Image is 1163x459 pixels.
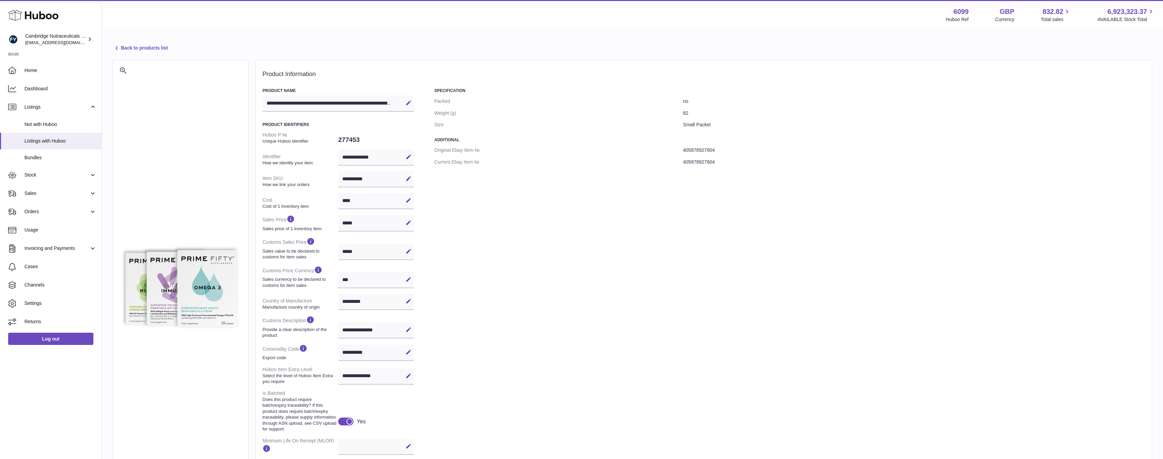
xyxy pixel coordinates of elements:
[683,95,1145,107] dd: no
[24,138,96,144] span: Listings with Huboo
[262,248,337,260] strong: Sales value to be declared to customs for item sales
[24,318,96,325] span: Returns
[113,44,168,52] a: Back to products list
[24,208,89,215] span: Orders
[24,121,96,128] span: Not with Huboo
[434,144,683,156] dt: Original Ebay Item №
[1000,7,1014,16] strong: GBP
[357,418,366,425] div: Yes
[25,40,100,45] span: [EMAIL_ADDRESS][DOMAIN_NAME]
[262,263,338,291] dt: Customs Price Currency
[434,107,683,119] dt: Weight (g)
[434,156,683,168] dt: Current Ebay Item №
[683,144,1145,156] dd: 405878927904
[262,160,337,166] strong: How we identify your item
[24,245,89,252] span: Invoicing and Payments
[262,313,338,341] dt: Customs Description
[262,129,338,147] dt: Huboo P №
[24,282,96,288] span: Channels
[262,138,337,144] strong: Unique Huboo identifier
[262,226,337,232] strong: Sales price of 1 inventory item
[262,212,338,234] dt: Sales Price
[24,263,96,270] span: Cases
[262,397,337,432] strong: Does this product require batch/expiry traceability? If this product does require batch/expiry tr...
[8,333,93,345] a: Log out
[1097,16,1155,23] span: AVAILABLE Stock Total
[434,137,1145,143] h3: Additional
[1041,7,1071,23] a: 832.82 Total sales
[24,190,89,197] span: Sales
[434,88,1145,93] h3: Specification
[25,33,86,46] div: Cambridge Nutraceuticals Ltd
[262,182,337,188] strong: How we link your orders
[262,88,414,93] h3: Product Name
[24,86,96,92] span: Dashboard
[683,119,1145,131] dd: Small Packet
[338,133,414,147] dd: 277453
[24,172,89,178] span: Stock
[262,71,1145,78] h2: Product Information
[262,341,338,364] dt: Commodity Code
[262,295,338,313] dt: Country of Manufacture
[946,16,969,23] div: Huboo Ref
[24,300,96,307] span: Settings
[262,327,337,338] strong: Provide a clear description of the product
[1041,16,1071,23] span: Total sales
[995,16,1015,23] div: Currency
[1042,7,1063,16] span: 832.82
[24,67,96,74] span: Home
[24,227,96,233] span: Usage
[262,151,338,168] dt: Identifier
[1107,7,1147,16] span: 6,923,323.37
[434,95,683,107] dt: Packed
[262,355,337,361] strong: Export code
[262,234,338,262] dt: Customs Sales Price
[683,156,1145,168] dd: 405878927904
[262,304,337,310] strong: Manufacture country of origin
[683,107,1145,119] dd: 82
[262,387,338,435] dt: Is Batched
[262,373,337,385] strong: Select the level of Huboo Item Extra you require
[262,435,338,458] dt: Minimum Life On Receipt (MLOR)
[262,194,338,212] dt: Cost
[953,7,969,16] strong: 6099
[120,226,241,348] img: $_57.JPG
[1097,7,1155,23] a: 6,923,323.37 AVAILABLE Stock Total
[262,276,337,288] strong: Sales currency to be declared to customs for item sales
[262,364,338,387] dt: Huboo Item Extra Level
[24,154,96,161] span: Bundles
[262,172,338,190] dt: Item SKU
[262,203,337,209] strong: Cost of 1 inventory item
[24,104,89,110] span: Listings
[434,119,683,131] dt: Size
[262,122,414,127] h3: Product Identifiers
[8,34,18,44] img: huboo@camnutra.com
